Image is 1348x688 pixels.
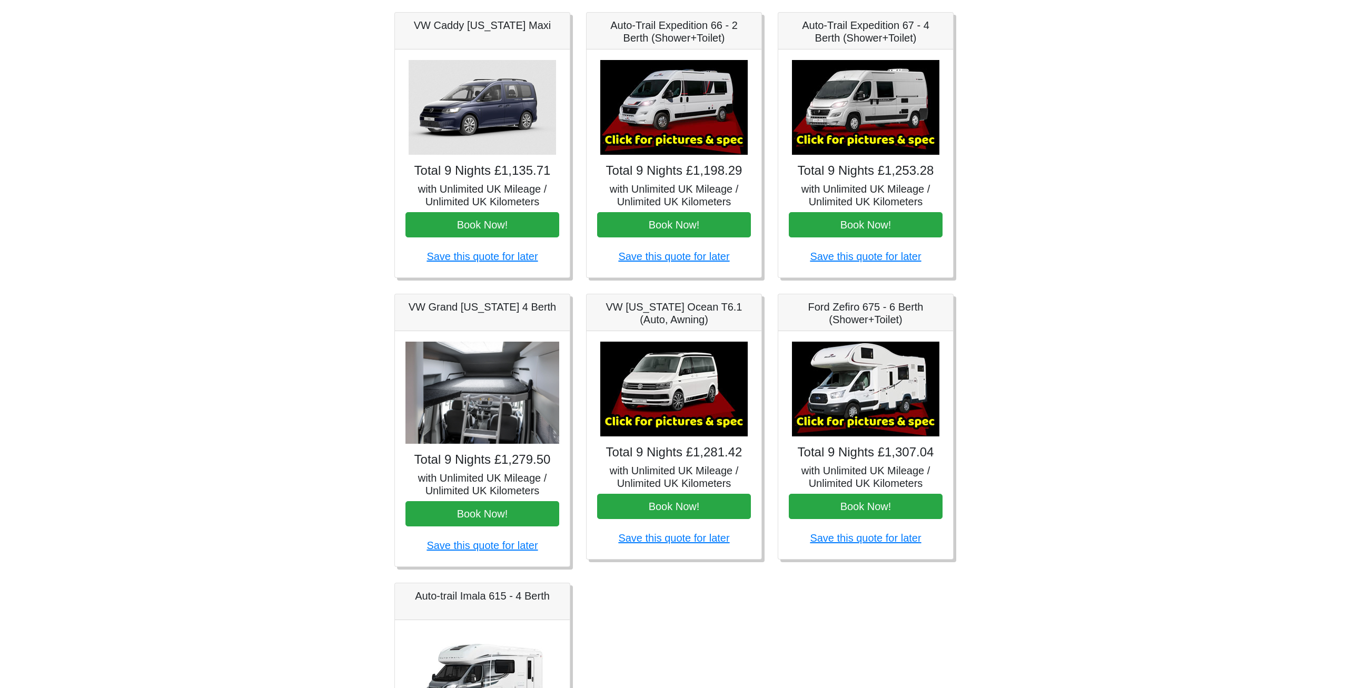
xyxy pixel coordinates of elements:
[789,212,943,237] button: Book Now!
[789,301,943,326] h5: Ford Zefiro 675 - 6 Berth (Shower+Toilet)
[405,301,559,313] h5: VW Grand [US_STATE] 4 Berth
[597,212,751,237] button: Book Now!
[597,464,751,490] h5: with Unlimited UK Mileage / Unlimited UK Kilometers
[789,19,943,44] h5: Auto-Trail Expedition 67 - 4 Berth (Shower+Toilet)
[600,342,748,436] img: VW California Ocean T6.1 (Auto, Awning)
[789,183,943,208] h5: with Unlimited UK Mileage / Unlimited UK Kilometers
[597,445,751,460] h4: Total 9 Nights £1,281.42
[409,60,556,155] img: VW Caddy California Maxi
[427,540,538,551] a: Save this quote for later
[597,183,751,208] h5: with Unlimited UK Mileage / Unlimited UK Kilometers
[427,251,538,262] a: Save this quote for later
[597,163,751,178] h4: Total 9 Nights £1,198.29
[618,251,729,262] a: Save this quote for later
[405,590,559,602] h5: Auto-trail Imala 615 - 4 Berth
[618,532,729,544] a: Save this quote for later
[405,501,559,526] button: Book Now!
[810,532,921,544] a: Save this quote for later
[597,19,751,44] h5: Auto-Trail Expedition 66 - 2 Berth (Shower+Toilet)
[405,342,559,444] img: VW Grand California 4 Berth
[405,472,559,497] h5: with Unlimited UK Mileage / Unlimited UK Kilometers
[789,494,943,519] button: Book Now!
[597,301,751,326] h5: VW [US_STATE] Ocean T6.1 (Auto, Awning)
[405,19,559,32] h5: VW Caddy [US_STATE] Maxi
[405,183,559,208] h5: with Unlimited UK Mileage / Unlimited UK Kilometers
[792,60,939,155] img: Auto-Trail Expedition 67 - 4 Berth (Shower+Toilet)
[405,452,559,467] h4: Total 9 Nights £1,279.50
[810,251,921,262] a: Save this quote for later
[789,464,943,490] h5: with Unlimited UK Mileage / Unlimited UK Kilometers
[792,342,939,436] img: Ford Zefiro 675 - 6 Berth (Shower+Toilet)
[600,60,748,155] img: Auto-Trail Expedition 66 - 2 Berth (Shower+Toilet)
[405,212,559,237] button: Book Now!
[789,163,943,178] h4: Total 9 Nights £1,253.28
[405,163,559,178] h4: Total 9 Nights £1,135.71
[789,445,943,460] h4: Total 9 Nights £1,307.04
[597,494,751,519] button: Book Now!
